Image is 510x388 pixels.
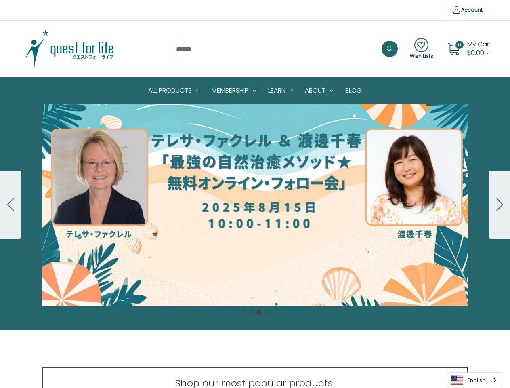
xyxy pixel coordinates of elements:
[467,40,491,57] a: Cart with 0 items
[455,41,464,49] span: 0
[447,372,502,388] div: Language
[241,310,246,315] button: Go to slide 1
[489,171,510,239] button: Go to slide 4
[142,78,206,103] a: All Products
[447,372,502,388] aside: Language selected: English
[256,310,261,315] button: Go to slide 3
[249,310,254,315] button: Go to slide 2
[264,310,269,315] button: Go to slide 4
[206,78,262,103] a: Membership
[299,78,339,103] a: About
[262,78,299,103] a: Learn
[467,40,491,49] span: My Cart
[339,78,368,103] a: Blog
[447,373,502,388] a: English
[410,38,433,60] a: Wish Lists
[467,48,484,57] span: $0.00
[19,29,120,69] img: Quest Group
